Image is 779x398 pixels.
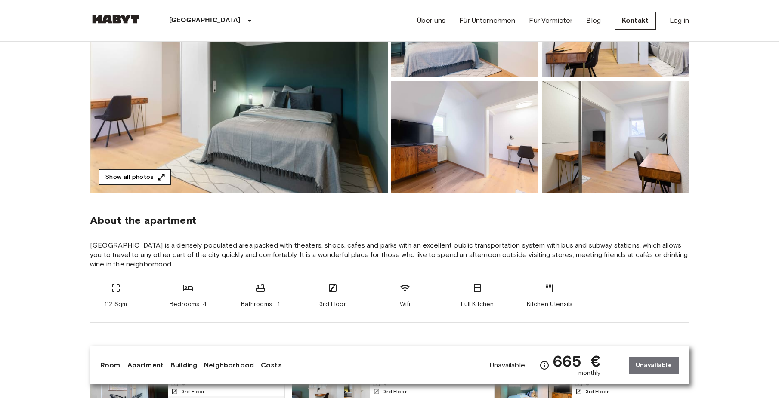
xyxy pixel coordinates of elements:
[170,360,197,370] a: Building
[90,15,142,24] img: Habyt
[417,15,445,26] a: Über uns
[586,15,601,26] a: Blog
[461,300,494,309] span: Full Kitchen
[169,15,241,26] p: [GEOGRAPHIC_DATA]
[170,300,207,309] span: Bedrooms: 4
[586,388,609,395] span: 3rd Floor
[578,369,601,377] span: monthly
[400,300,411,309] span: Wifi
[105,300,127,309] span: 112 Sqm
[542,81,689,193] img: Picture of unit DE-09-008-002-01HF
[127,360,164,370] a: Apartment
[261,360,282,370] a: Costs
[490,361,525,370] span: Unavailable
[553,353,601,369] span: 665 €
[100,360,121,370] a: Room
[391,81,538,193] img: Picture of unit DE-09-008-002-01HF
[182,388,204,395] span: 3rd Floor
[527,300,572,309] span: Kitchen Utensils
[90,343,689,356] span: All rooms in this apartment
[615,12,656,30] a: Kontakt
[383,388,406,395] span: 3rd Floor
[670,15,689,26] a: Log in
[459,15,515,26] a: Für Unternehmen
[539,360,550,370] svg: Check cost overview for full price breakdown. Please note that discounts apply to new joiners onl...
[99,169,171,185] button: Show all photos
[204,360,254,370] a: Neighborhood
[529,15,572,26] a: Für Vermieter
[241,300,280,309] span: Bathrooms: -1
[90,241,689,269] span: [GEOGRAPHIC_DATA] is a densely populated area packed with theaters, shops, cafes and parks with a...
[319,300,346,309] span: 3rd Floor
[90,214,196,227] span: About the apartment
